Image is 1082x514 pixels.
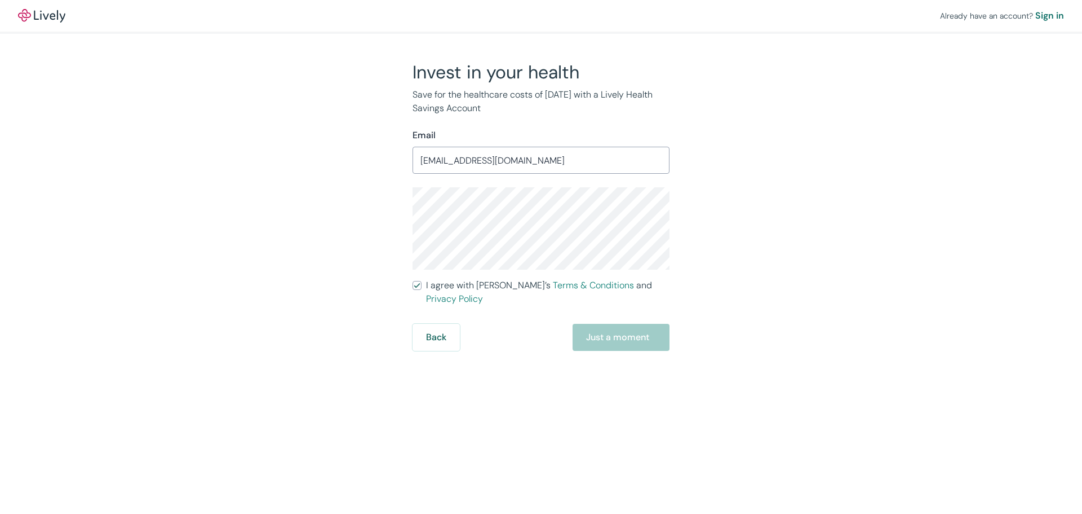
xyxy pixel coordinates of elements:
a: Privacy Policy [426,293,483,305]
label: Email [413,129,436,142]
div: Already have an account? [940,9,1064,23]
button: Back [413,324,460,351]
img: Lively [18,9,65,23]
p: Save for the healthcare costs of [DATE] with a Lively Health Savings Account [413,88,669,115]
a: LivelyLively [18,9,65,23]
a: Terms & Conditions [553,279,634,291]
span: I agree with [PERSON_NAME]’s and [426,279,669,306]
h2: Invest in your health [413,61,669,84]
a: Sign in [1035,9,1064,23]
